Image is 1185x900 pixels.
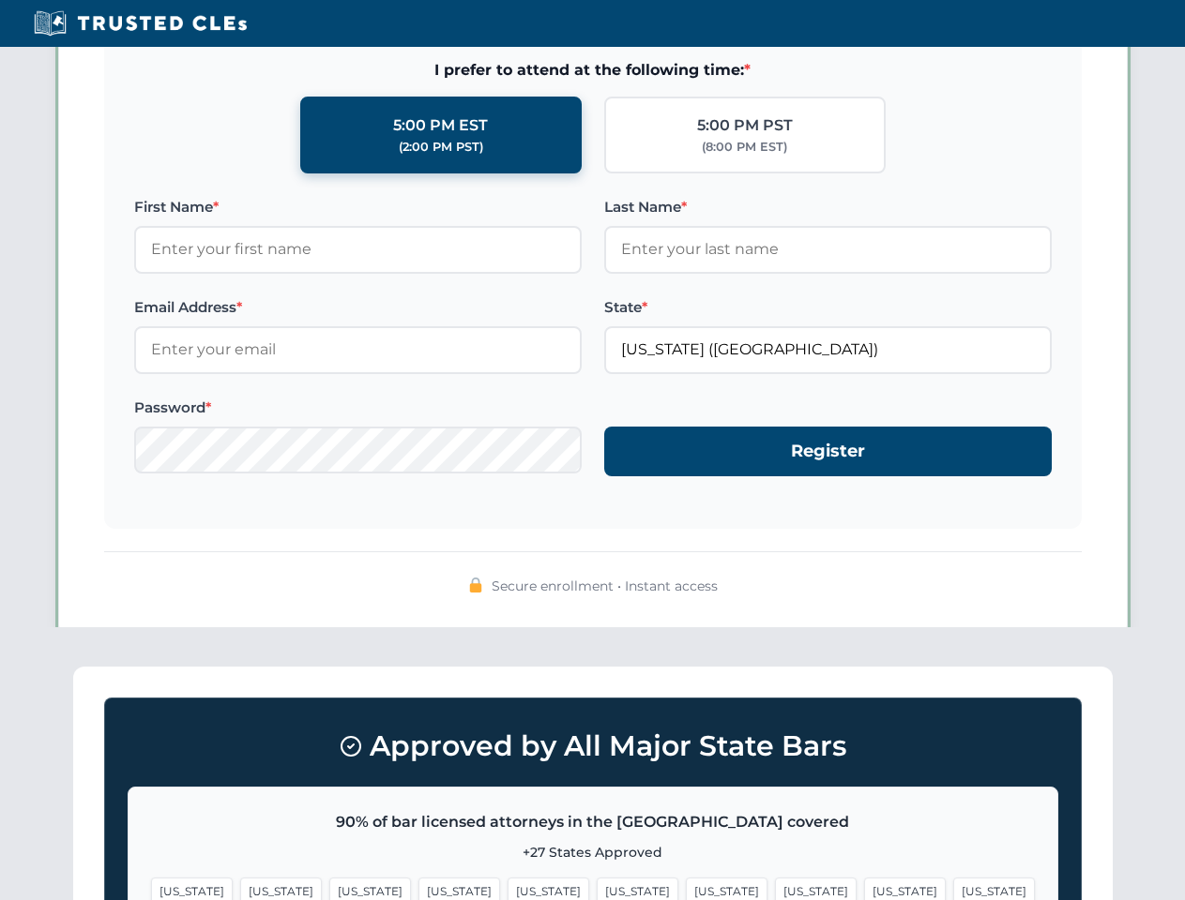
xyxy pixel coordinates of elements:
[134,296,582,319] label: Email Address
[604,196,1052,218] label: Last Name
[28,9,252,37] img: Trusted CLEs
[134,226,582,273] input: Enter your first name
[151,842,1035,862] p: +27 States Approved
[604,296,1052,319] label: State
[128,721,1058,772] h3: Approved by All Major State Bars
[134,397,582,419] label: Password
[399,138,483,157] div: (2:00 PM PST)
[134,326,582,373] input: Enter your email
[697,113,793,138] div: 5:00 PM PST
[134,196,582,218] label: First Name
[604,326,1052,373] input: Florida (FL)
[702,138,787,157] div: (8:00 PM EST)
[604,427,1052,476] button: Register
[604,226,1052,273] input: Enter your last name
[468,577,483,592] img: 🔒
[134,58,1052,82] span: I prefer to attend at the following time:
[151,810,1035,834] p: 90% of bar licensed attorneys in the [GEOGRAPHIC_DATA] covered
[393,113,488,138] div: 5:00 PM EST
[492,576,718,596] span: Secure enrollment • Instant access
